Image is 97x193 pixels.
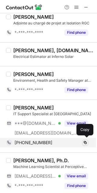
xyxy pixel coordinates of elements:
button: Reveal Button [64,30,88,36]
img: ContactOut v5.3.10 [6,4,42,11]
span: [EMAIL_ADDRESS][DOMAIN_NAME] [15,173,56,179]
div: Electrical Estimator at Inferno Solar [13,54,93,59]
button: Reveal Button [64,183,88,189]
span: [EMAIL_ADDRESS][DOMAIN_NAME] [15,130,77,136]
div: [PERSON_NAME] [13,71,54,77]
button: Reveal Button [64,173,88,179]
div: [PERSON_NAME], Ph.D. [13,157,69,163]
span: ***@[DOMAIN_NAME] [15,121,56,126]
div: Adjointe au chargé de projet at Isolation RGC [13,21,93,26]
div: [PERSON_NAME] [13,105,54,111]
div: IT Support Specialist at [GEOGRAPHIC_DATA] [13,111,93,117]
button: Reveal Button [64,87,88,93]
div: Machine Learning Scientist at Perceptive Space [13,164,93,169]
span: [PHONE_NUMBER] [15,140,52,145]
div: Environment, Health and Safety Manager at Mitsubishi Power Canada, Ltd. [13,78,93,83]
div: [PERSON_NAME] [13,14,54,20]
button: Reveal Button [64,120,88,126]
div: [PERSON_NAME], [DOMAIN_NAME]. [13,47,93,53]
